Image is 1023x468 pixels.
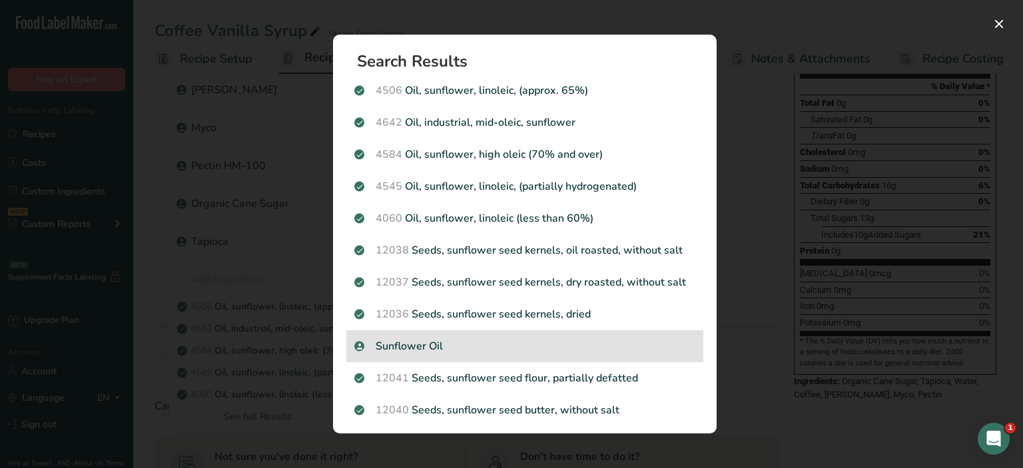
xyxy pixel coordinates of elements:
p: Seeds, sunflower seed flour, partially defatted [354,370,695,386]
p: Oil, sunflower, linoleic, (approx. 65%) [354,83,695,99]
p: Seeds, sunflower seed kernels, oil roasted, without salt [354,242,695,258]
p: Oil, sunflower, linoleic, (partially hydrogenated) [354,178,695,194]
p: Seeds, sunflower seed kernels, dry roasted, without salt [354,274,695,290]
span: 4506 [376,83,402,98]
span: 4584 [376,147,402,162]
span: 4060 [376,211,402,226]
p: Seeds, sunflower seed butter, without salt [354,402,695,418]
span: 12040 [376,403,409,417]
p: Oil, industrial, mid-oleic, sunflower [354,115,695,130]
p: Oil, sunflower, linoleic (less than 60%) [354,210,695,226]
p: Seeds, sunflower seed kernels, dried [354,306,695,322]
span: 12038 [376,243,409,258]
span: 4642 [376,115,402,130]
span: 12036 [376,307,409,322]
span: 4545 [376,179,402,194]
h1: Search Results [357,53,703,69]
iframe: Intercom live chat [978,423,1010,455]
span: 12041 [376,371,409,385]
p: Sunflower Oil [354,338,695,354]
span: 12037 [376,275,409,290]
p: Oil, sunflower, high oleic (70% and over) [354,146,695,162]
span: 1 [1005,423,1016,433]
